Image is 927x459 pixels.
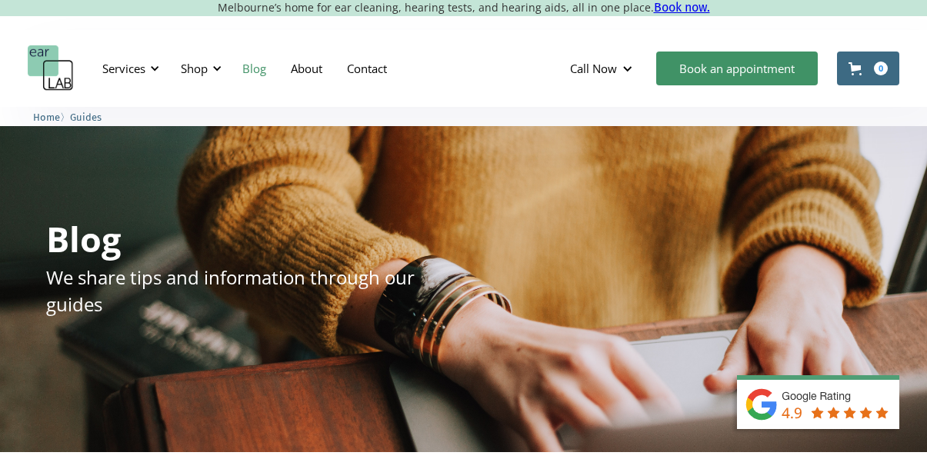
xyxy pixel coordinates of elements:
[230,46,278,91] a: Blog
[93,45,164,91] div: Services
[46,264,455,318] p: We share tips and information through our guides
[656,52,818,85] a: Book an appointment
[33,109,60,124] a: Home
[558,45,649,91] div: Call Now
[335,46,399,91] a: Contact
[33,109,70,125] li: 〉
[172,45,226,91] div: Shop
[28,45,74,91] a: home
[181,61,208,76] div: Shop
[33,111,60,123] span: Home
[102,61,145,76] div: Services
[278,46,335,91] a: About
[46,221,121,256] h1: Blog
[837,52,899,85] a: Open cart
[570,61,617,76] div: Call Now
[70,109,102,124] a: Guides
[70,111,102,123] span: Guides
[874,62,888,75] div: 0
